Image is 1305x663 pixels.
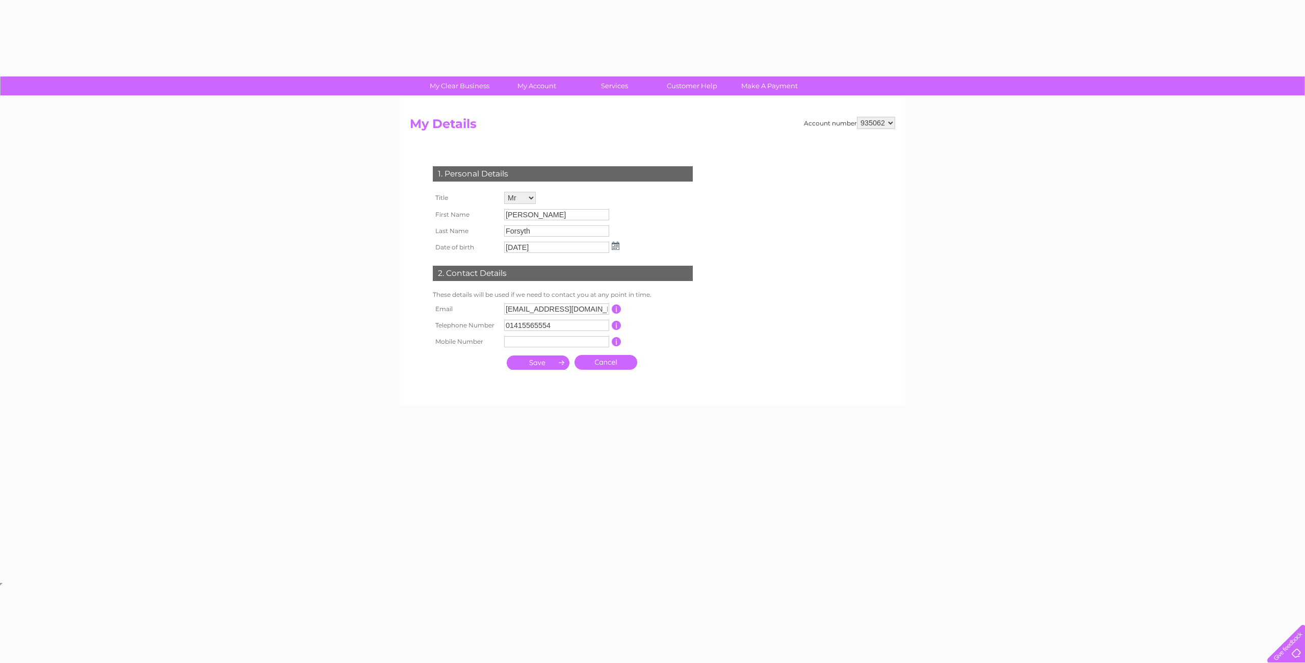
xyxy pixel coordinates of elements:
[430,207,502,223] th: First Name
[430,317,502,334] th: Telephone Number
[433,266,693,281] div: 2. Contact Details
[495,76,579,95] a: My Account
[430,289,695,301] td: These details will be used if we need to contact you at any point in time.
[727,76,812,95] a: Make A Payment
[612,321,621,330] input: Information
[430,301,502,317] th: Email
[572,76,657,95] a: Services
[575,355,637,370] a: Cancel
[430,239,502,256] th: Date of birth
[612,337,621,346] input: Information
[612,242,619,250] img: ...
[430,223,502,239] th: Last Name
[417,76,502,95] a: My Clear Business
[507,355,569,370] input: Submit
[650,76,734,95] a: Customer Help
[433,166,693,182] div: 1. Personal Details
[430,334,502,350] th: Mobile Number
[612,304,621,314] input: Information
[804,117,895,129] div: Account number
[410,117,895,136] h2: My Details
[430,189,502,207] th: Title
